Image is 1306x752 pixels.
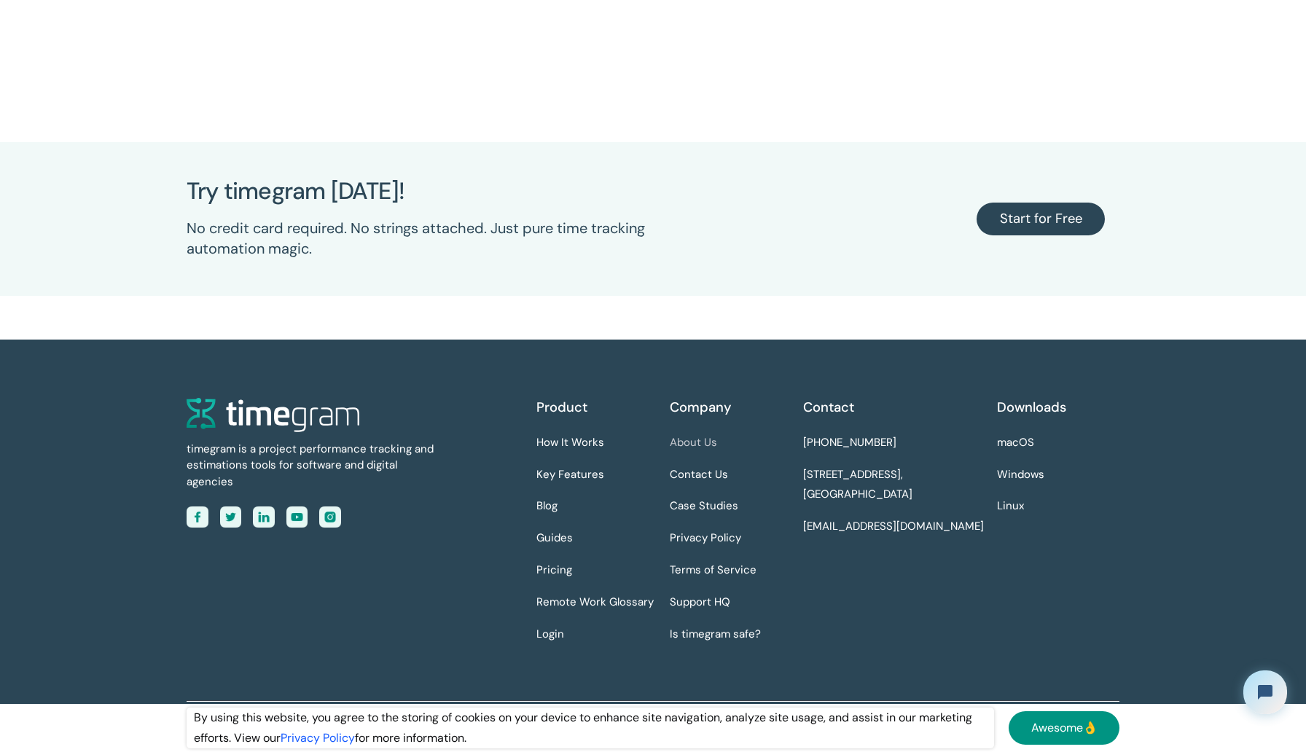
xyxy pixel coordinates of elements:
[187,441,442,490] div: timegram is a project performance tracking and estimations tools for software and digital agencies
[670,528,741,549] a: Privacy Policy
[1009,711,1119,745] a: Awesome👌
[670,433,717,453] a: About Us
[997,433,1034,453] a: macOS
[803,398,854,418] div: Contact
[536,398,587,418] div: Product
[536,496,558,517] a: Blog
[670,624,761,645] a: Is timegram safe?
[536,592,654,613] a: Remote Work Glossary
[536,624,564,645] a: Login
[803,517,984,537] a: [EMAIL_ADDRESS][DOMAIN_NAME]
[670,592,730,613] a: Support HQ
[803,465,912,506] a: [STREET_ADDRESS],[GEOGRAPHIC_DATA]
[977,203,1105,236] a: Start for Free
[187,708,994,748] div: By using this website, you agree to the storing of cookies on your device to enhance site navigat...
[1231,658,1299,726] iframe: Tidio Chat
[670,465,728,485] a: Contact Us
[997,465,1044,485] a: Windows
[803,433,896,453] a: [PHONE_NUMBER]
[670,496,738,517] a: Case Studies
[187,219,653,259] div: No credit card required. No strings attached. Just pure time tracking automation magic.
[536,465,604,485] a: Key Features
[997,496,1024,517] a: Linux
[670,398,732,418] div: Company
[281,730,355,745] a: Privacy Policy
[670,560,756,581] a: Terms of Service
[187,398,442,490] a: timegram is a project performance tracking and estimations tools for software and digital agencies
[187,179,404,204] h2: Try timegram [DATE]!
[536,560,572,581] a: Pricing
[997,398,1066,418] div: Downloads
[536,528,573,549] a: Guides
[536,433,604,453] a: How It Works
